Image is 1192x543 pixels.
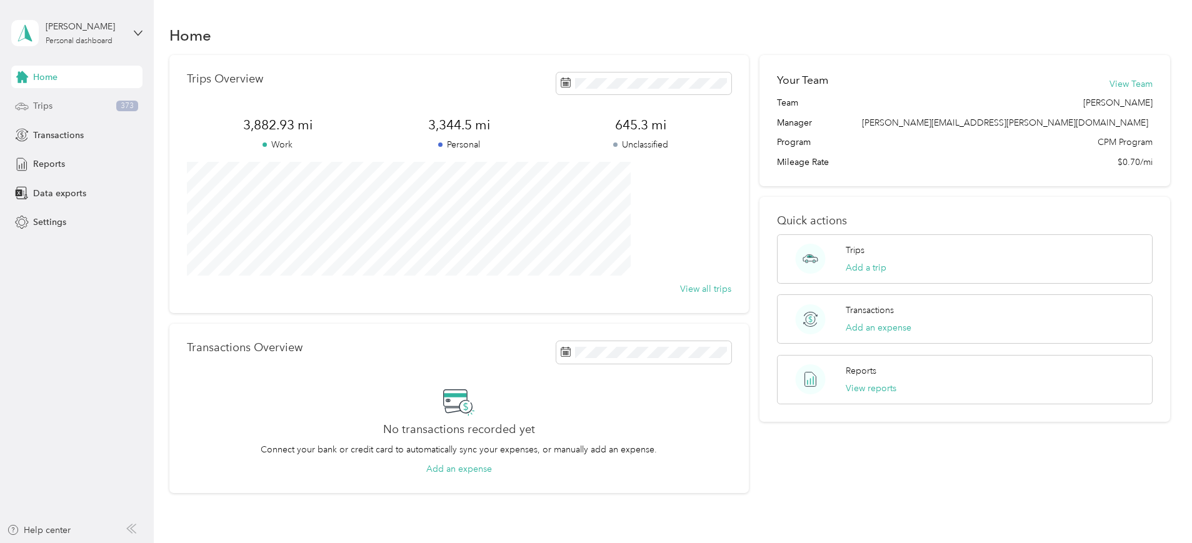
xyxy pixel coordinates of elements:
span: 3,344.5 mi [368,116,549,134]
span: 645.3 mi [550,116,731,134]
iframe: Everlance-gr Chat Button Frame [1122,473,1192,543]
span: 373 [116,101,138,112]
span: Manager [777,116,812,129]
button: Add an expense [426,462,492,476]
h1: Home [169,29,211,42]
h2: Your Team [777,72,828,88]
h2: No transactions recorded yet [383,423,535,436]
span: Home [33,71,58,84]
p: Quick actions [777,214,1153,227]
p: Work [187,138,368,151]
span: $0.70/mi [1118,156,1153,169]
p: Trips [846,244,864,257]
p: Connect your bank or credit card to automatically sync your expenses, or manually add an expense. [261,443,657,456]
button: View Team [1109,77,1153,91]
span: 3,882.93 mi [187,116,368,134]
span: Settings [33,216,66,229]
p: Transactions [846,304,894,317]
span: Mileage Rate [777,156,829,169]
div: Personal dashboard [46,37,113,45]
p: Trips Overview [187,72,263,86]
button: View all trips [680,282,731,296]
span: Program [777,136,811,149]
span: Trips [33,99,53,112]
button: Add a trip [846,261,886,274]
span: [PERSON_NAME] [1083,96,1153,109]
p: Personal [368,138,549,151]
button: Add an expense [846,321,911,334]
p: Unclassified [550,138,731,151]
button: View reports [846,382,896,395]
span: Data exports [33,187,86,200]
span: CPM Program [1098,136,1153,149]
p: Transactions Overview [187,341,303,354]
p: Reports [846,364,876,377]
span: Transactions [33,129,84,142]
span: [PERSON_NAME][EMAIL_ADDRESS][PERSON_NAME][DOMAIN_NAME] [862,117,1148,128]
button: Help center [7,524,71,537]
div: [PERSON_NAME] [46,20,124,33]
span: Team [777,96,798,109]
span: Reports [33,157,65,171]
